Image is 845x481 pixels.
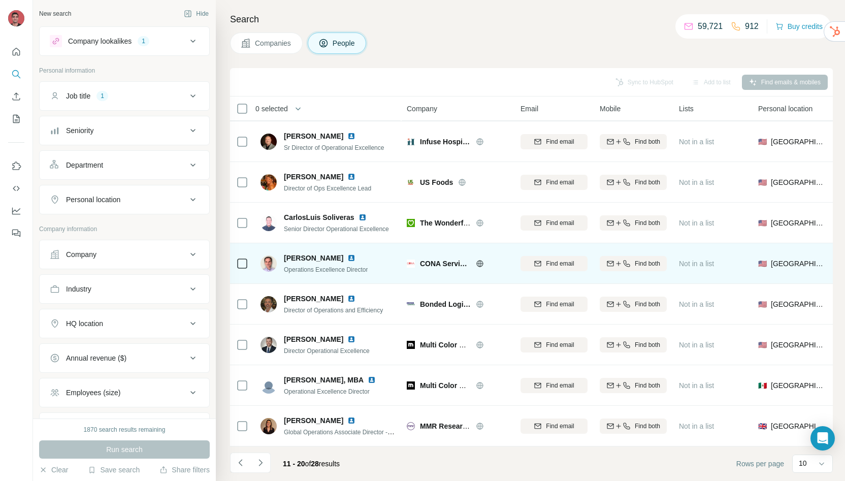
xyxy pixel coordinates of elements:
[679,219,714,227] span: Not in a list
[679,138,714,146] span: Not in a list
[84,425,166,434] div: 1870 search results remaining
[261,296,277,312] img: Avatar
[40,29,209,53] button: Company lookalikes1
[66,195,120,205] div: Personal location
[66,353,126,363] div: Annual revenue ($)
[546,381,574,390] span: Find email
[40,311,209,336] button: HQ location
[40,118,209,143] button: Seniority
[635,259,660,268] span: Find both
[8,224,24,242] button: Feedback
[521,215,588,231] button: Find email
[799,458,807,468] p: 10
[679,341,714,349] span: Not in a list
[347,335,355,343] img: LinkedIn logo
[546,137,574,146] span: Find email
[261,418,277,434] img: Avatar
[368,376,376,384] img: LinkedIn logo
[284,266,368,273] span: Operations Excellence Director
[407,219,415,227] img: Logo of The Wonderful Company
[8,110,24,128] button: My lists
[521,337,588,352] button: Find email
[284,376,364,384] span: [PERSON_NAME], MBA
[261,174,277,190] img: Avatar
[39,465,68,475] button: Clear
[771,380,825,391] span: [GEOGRAPHIC_DATA]
[758,421,767,431] span: 🇬🇧
[810,426,835,451] div: Open Intercom Messenger
[39,66,210,75] p: Personal information
[546,178,574,187] span: Find email
[40,84,209,108] button: Job title1
[521,134,588,149] button: Find email
[407,300,415,308] img: Logo of Bonded Logistics
[40,187,209,212] button: Personal location
[305,460,311,468] span: of
[284,226,389,233] span: Senior Director Operational Excellence
[600,378,667,393] button: Find both
[420,422,509,430] span: MMR Research Worldwide
[546,259,574,268] span: Find email
[347,295,355,303] img: LinkedIn logo
[40,380,209,405] button: Employees (size)
[255,38,292,48] span: Companies
[758,104,812,114] span: Personal location
[679,300,714,308] span: Not in a list
[407,138,415,146] img: Logo of Infuse Hospitality
[600,175,667,190] button: Find both
[771,259,825,269] span: [GEOGRAPHIC_DATA]
[407,104,437,114] span: Company
[407,341,415,349] img: Logo of Multi Color Corporation
[420,219,504,227] span: The Wonderful Company
[420,381,500,390] span: Multi Color Corporation
[771,137,825,147] span: [GEOGRAPHIC_DATA]
[521,104,538,114] span: Email
[521,378,588,393] button: Find email
[758,137,767,147] span: 🇺🇸
[698,20,723,33] p: 59,721
[771,177,825,187] span: [GEOGRAPHIC_DATA]
[261,134,277,150] img: Avatar
[230,12,833,26] h4: Search
[8,43,24,61] button: Quick start
[284,334,343,344] span: [PERSON_NAME]
[40,415,209,439] button: Technologies
[758,380,767,391] span: 🇲🇽
[66,318,103,329] div: HQ location
[546,218,574,228] span: Find email
[600,104,621,114] span: Mobile
[333,38,356,48] span: People
[255,104,288,114] span: 0 selected
[758,299,767,309] span: 🇺🇸
[407,178,415,186] img: Logo of US Foods
[88,465,140,475] button: Save search
[40,242,209,267] button: Company
[771,299,825,309] span: [GEOGRAPHIC_DATA]
[600,337,667,352] button: Find both
[284,144,384,151] span: Sr Director of Operational Excellence
[8,10,24,26] img: Avatar
[284,253,343,263] span: [PERSON_NAME]
[8,87,24,106] button: Enrich CSV
[745,20,759,33] p: 912
[420,137,471,147] span: Infuse Hospitality
[284,212,354,222] span: CarlosLuis Soliveras
[8,179,24,198] button: Use Surfe API
[230,453,250,473] button: Navigate to previous page
[758,177,767,187] span: 🇺🇸
[758,259,767,269] span: 🇺🇸
[284,428,449,436] span: Global Operations Associate Director - Activation & Efficiency
[8,157,24,175] button: Use Surfe on LinkedIn
[159,465,210,475] button: Share filters
[284,185,371,192] span: Director of Ops Excellence Lead
[771,218,825,228] span: [GEOGRAPHIC_DATA]
[758,218,767,228] span: 🇺🇸
[40,277,209,301] button: Industry
[775,19,823,34] button: Buy credits
[635,218,660,228] span: Find both
[66,249,96,260] div: Company
[261,215,277,231] img: Avatar
[284,131,343,141] span: [PERSON_NAME]
[68,36,132,46] div: Company lookalikes
[600,419,667,434] button: Find both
